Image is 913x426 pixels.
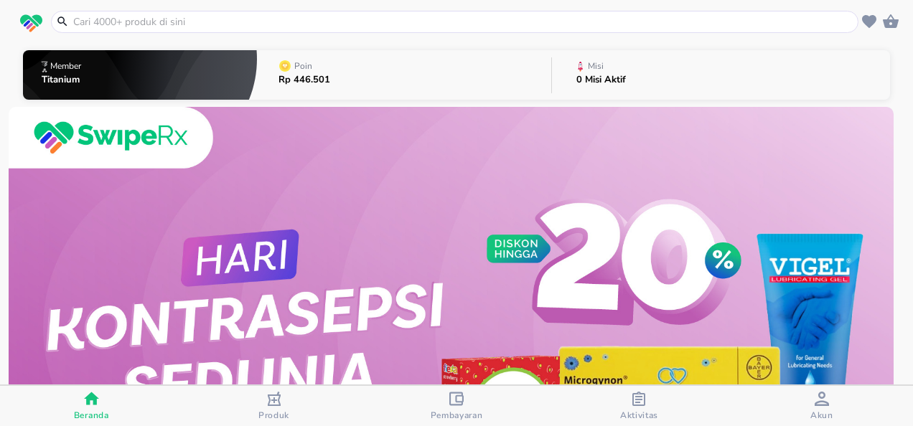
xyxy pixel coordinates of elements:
span: Pembayaran [431,410,483,421]
img: logo_swiperx_s.bd005f3b.svg [20,14,42,33]
p: Misi [588,62,604,70]
p: Rp 446.501 [278,75,330,85]
button: Aktivitas [548,386,730,426]
span: Akun [810,410,833,421]
button: Akun [731,386,913,426]
button: Pembayaran [365,386,548,426]
button: Misi0 Misi Aktif [552,47,890,103]
button: Produk [182,386,365,426]
button: PoinRp 446.501 [257,47,552,103]
span: Beranda [74,410,109,421]
span: Produk [258,410,289,421]
button: MemberTitanium [23,47,257,103]
span: Aktivitas [620,410,658,421]
p: Member [50,62,81,70]
input: Cari 4000+ produk di sini [72,14,855,29]
p: 0 Misi Aktif [576,75,626,85]
p: Poin [294,62,312,70]
p: Titanium [42,75,84,85]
